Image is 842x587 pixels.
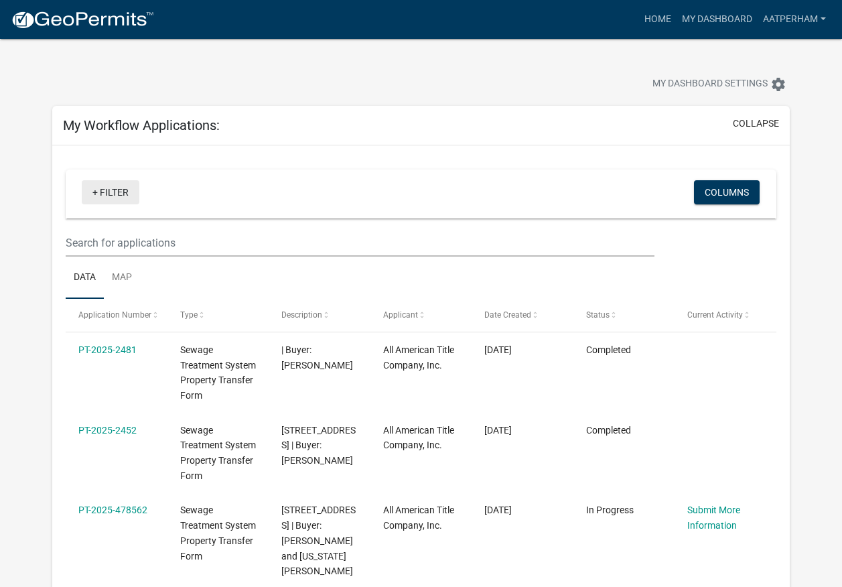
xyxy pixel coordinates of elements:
[484,505,512,515] span: 09/15/2025
[281,344,353,371] span: | Buyer: Justin J. Koehler
[281,425,356,466] span: 26505 485TH ST | Buyer: Joseph Hanson
[573,299,675,331] datatable-header-cell: Status
[180,344,256,401] span: Sewage Treatment System Property Transfer Form
[383,425,454,451] span: All American Title Company, Inc.
[733,117,779,131] button: collapse
[383,310,418,320] span: Applicant
[639,7,677,32] a: Home
[677,7,758,32] a: My Dashboard
[180,425,256,481] span: Sewage Treatment System Property Transfer Form
[167,299,269,331] datatable-header-cell: Type
[770,76,786,92] i: settings
[484,425,512,436] span: 09/15/2025
[78,310,151,320] span: Application Number
[370,299,472,331] datatable-header-cell: Applicant
[78,344,137,355] a: PT-2025-2481
[484,310,531,320] span: Date Created
[758,7,831,32] a: AATPerham
[383,505,454,531] span: All American Title Company, Inc.
[472,299,573,331] datatable-header-cell: Date Created
[586,505,634,515] span: In Progress
[694,180,760,204] button: Columns
[484,344,512,355] span: 09/17/2025
[642,71,797,97] button: My Dashboard Settingssettings
[383,344,454,371] span: All American Title Company, Inc.
[78,425,137,436] a: PT-2025-2452
[66,299,167,331] datatable-header-cell: Application Number
[652,76,768,92] span: My Dashboard Settings
[687,505,740,531] a: Submit More Information
[66,257,104,300] a: Data
[66,229,654,257] input: Search for applications
[586,310,610,320] span: Status
[82,180,139,204] a: + Filter
[104,257,140,300] a: Map
[180,505,256,561] span: Sewage Treatment System Property Transfer Form
[281,310,322,320] span: Description
[687,310,743,320] span: Current Activity
[586,425,631,436] span: Completed
[269,299,370,331] datatable-header-cell: Description
[281,505,356,576] span: 41121 429TH ST | Buyer: Michael L. Nundahl and Virginia A. Nundahl
[586,344,631,355] span: Completed
[675,299,776,331] datatable-header-cell: Current Activity
[78,505,147,515] a: PT-2025-478562
[180,310,198,320] span: Type
[63,117,220,133] h5: My Workflow Applications:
